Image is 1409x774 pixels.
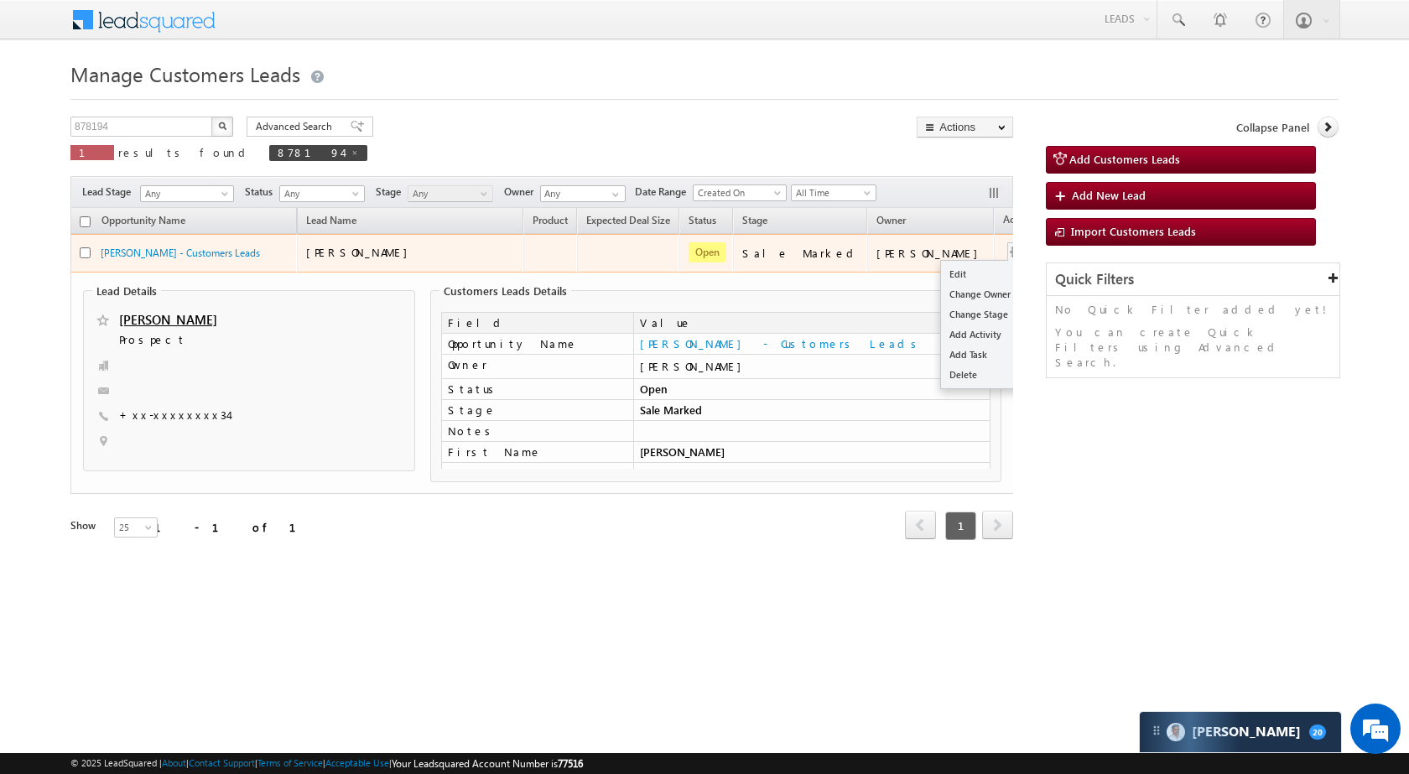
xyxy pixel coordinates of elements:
span: Owner [504,184,540,200]
a: next [982,512,1013,539]
span: 77516 [558,757,583,770]
div: Sale Marked [742,246,860,261]
span: Status [245,184,279,200]
span: Add Customers Leads [1069,152,1180,166]
a: Terms of Service [257,757,323,768]
td: Opportunity Name [441,334,633,355]
div: Show [70,518,101,533]
span: results found [118,145,252,159]
span: Owner [876,214,906,226]
span: © 2025 LeadSquared | | | | | [70,756,583,771]
img: d_60004797649_company_0_60004797649 [29,88,70,110]
div: [PERSON_NAME] [640,359,984,374]
span: Any [280,186,360,201]
a: Acceptable Use [325,757,389,768]
span: Product [533,214,568,226]
span: Lead Stage [82,184,138,200]
span: Your Leadsquared Account Number is [392,757,583,770]
span: Stage [742,214,767,226]
span: 20 [1309,725,1326,740]
a: Delete [941,365,1025,385]
td: [PERSON_NAME] [633,442,990,463]
td: Open [633,379,990,400]
a: [PERSON_NAME] - Customers Leads [640,336,923,351]
button: Actions [917,117,1013,138]
div: [PERSON_NAME] [876,246,986,261]
legend: Customers Leads Details [439,284,571,298]
a: Expected Deal Size [578,211,679,233]
a: Add Task [941,345,1025,365]
a: 25 [114,517,158,538]
span: Actions [995,210,1045,232]
span: Opportunity Name [101,214,185,226]
span: 1 [79,145,106,159]
a: All Time [791,184,876,201]
span: Created On [694,185,781,200]
input: Type to Search [540,185,626,202]
div: Quick Filters [1047,263,1339,296]
span: Manage Customers Leads [70,60,300,87]
a: [PERSON_NAME] - Customers Leads [101,247,260,259]
td: First Name [441,442,633,463]
div: 1 - 1 of 1 [154,517,316,537]
a: Any [279,185,365,202]
span: next [982,511,1013,539]
span: All Time [792,185,871,200]
td: Field [441,312,633,334]
a: Add Activity [941,325,1025,345]
a: Any [140,185,234,202]
span: Add New Lead [1072,188,1146,202]
a: Change Owner [941,284,1025,304]
td: Opportunity ID [441,463,633,484]
span: Import Customers Leads [1071,224,1196,238]
span: Lead Name [298,211,365,233]
textarea: Type your message and hit 'Enter' [22,155,306,502]
a: Any [408,185,493,202]
span: Any [141,186,228,201]
span: Stage [376,184,408,200]
td: Status [441,379,633,400]
a: Created On [693,184,787,201]
span: +xx-xxxxxxxx34 [119,408,228,424]
div: Minimize live chat window [275,8,315,49]
a: Stage [734,211,776,233]
a: Status [680,211,725,233]
td: Owner [441,355,633,379]
a: prev [905,512,936,539]
span: Advanced Search [256,119,337,134]
span: Any [408,186,488,201]
img: Search [218,122,226,130]
input: Check all records [80,216,91,227]
span: Expected Deal Size [586,214,670,226]
a: Edit [941,264,1025,284]
a: [PERSON_NAME] [119,311,217,328]
a: About [162,757,186,768]
span: Collapse Panel [1236,120,1309,135]
a: Change Stage [941,304,1025,325]
td: Value [633,312,990,334]
p: No Quick Filter added yet! [1055,302,1331,317]
span: [PERSON_NAME] [306,245,416,259]
td: Notes [441,421,633,442]
td: Stage [441,400,633,421]
span: Open [689,242,726,262]
div: Chat with us now [87,88,282,110]
a: Show All Items [603,186,624,203]
div: carter-dragCarter[PERSON_NAME]20 [1139,711,1342,753]
td: Sale Marked [633,400,990,421]
em: Start Chat [228,517,304,539]
p: You can create Quick Filters using Advanced Search. [1055,325,1331,370]
legend: Lead Details [92,284,161,298]
span: 878194 [278,145,342,159]
span: Date Range [635,184,693,200]
a: Opportunity Name [93,211,194,233]
span: 25 [115,520,159,535]
td: 878194 [633,463,990,484]
span: 1 [945,512,976,540]
span: Prospect [119,332,321,349]
a: Contact Support [189,757,255,768]
span: prev [905,511,936,539]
